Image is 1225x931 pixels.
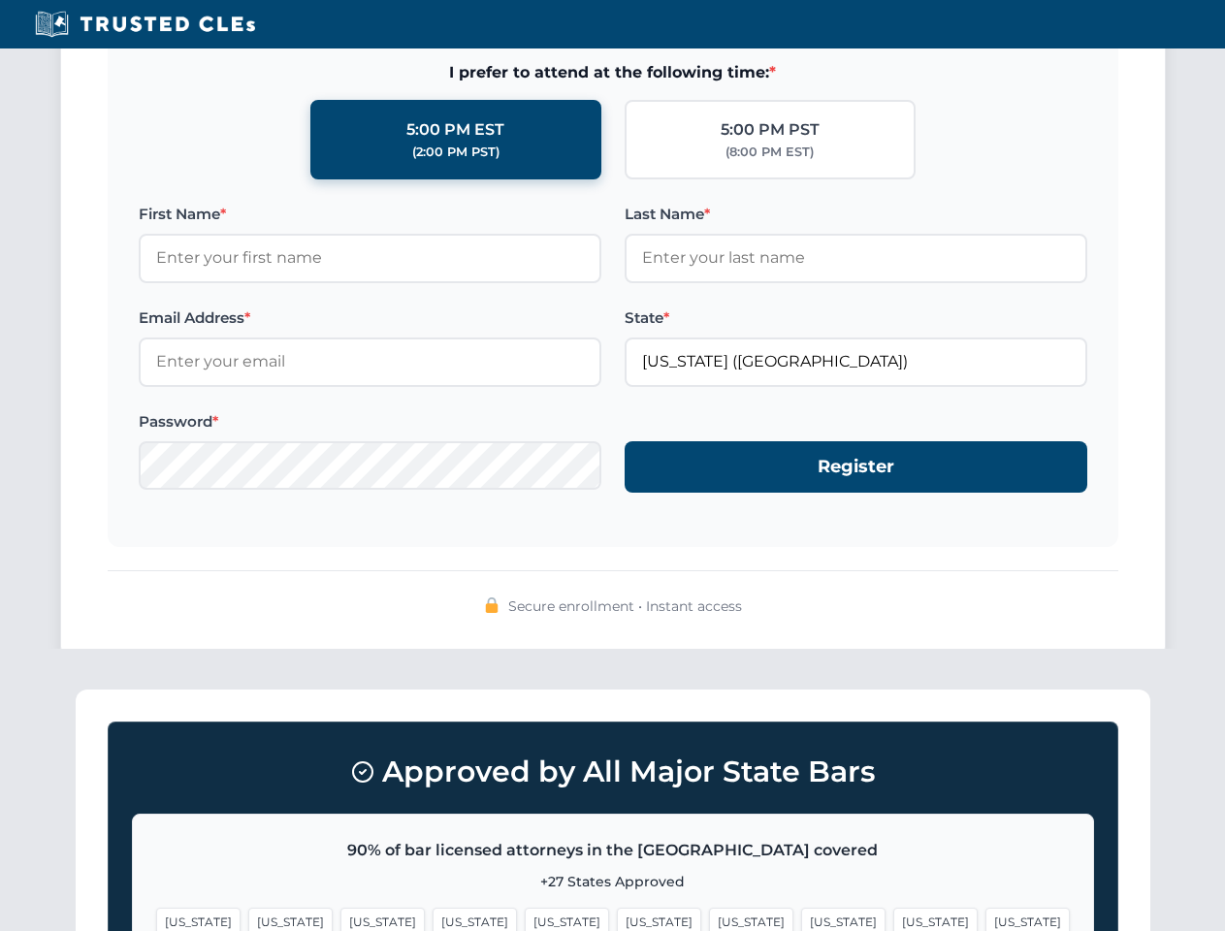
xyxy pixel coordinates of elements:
[29,10,261,39] img: Trusted CLEs
[156,838,1070,863] p: 90% of bar licensed attorneys in the [GEOGRAPHIC_DATA] covered
[412,143,500,162] div: (2:00 PM PST)
[508,595,742,617] span: Secure enrollment • Instant access
[139,60,1087,85] span: I prefer to attend at the following time:
[156,871,1070,892] p: +27 States Approved
[406,117,504,143] div: 5:00 PM EST
[132,746,1094,798] h3: Approved by All Major State Bars
[139,306,601,330] label: Email Address
[139,337,601,386] input: Enter your email
[139,410,601,433] label: Password
[625,337,1087,386] input: Florida (FL)
[484,597,500,613] img: 🔒
[625,441,1087,493] button: Register
[721,117,820,143] div: 5:00 PM PST
[625,234,1087,282] input: Enter your last name
[625,306,1087,330] label: State
[625,203,1087,226] label: Last Name
[725,143,814,162] div: (8:00 PM EST)
[139,234,601,282] input: Enter your first name
[139,203,601,226] label: First Name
